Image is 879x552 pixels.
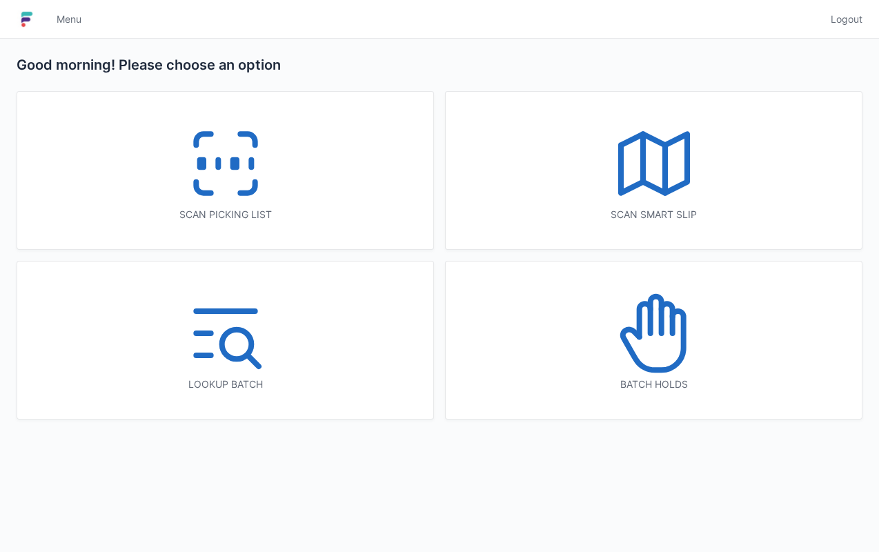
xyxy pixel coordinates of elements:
[445,91,862,250] a: Scan smart slip
[45,377,406,391] div: Lookup batch
[17,55,862,75] h2: Good morning! Please choose an option
[45,208,406,221] div: Scan picking list
[831,12,862,26] span: Logout
[17,261,434,420] a: Lookup batch
[57,12,81,26] span: Menu
[445,261,862,420] a: Batch holds
[473,377,834,391] div: Batch holds
[48,7,90,32] a: Menu
[822,7,862,32] a: Logout
[17,8,37,30] img: logo-small.jpg
[473,208,834,221] div: Scan smart slip
[17,91,434,250] a: Scan picking list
